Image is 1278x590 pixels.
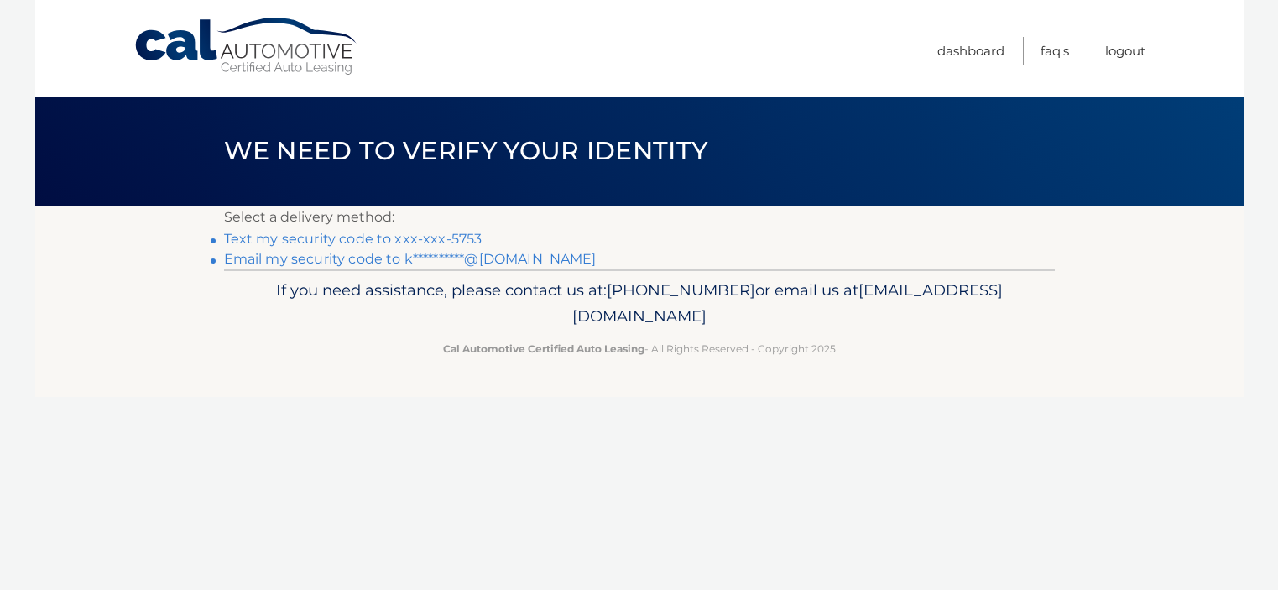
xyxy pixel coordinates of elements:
a: Logout [1105,37,1145,65]
a: FAQ's [1041,37,1069,65]
a: Email my security code to k**********@[DOMAIN_NAME] [224,251,597,267]
p: If you need assistance, please contact us at: or email us at [235,277,1044,331]
span: [PHONE_NUMBER] [607,280,755,300]
a: Cal Automotive [133,17,360,76]
p: Select a delivery method: [224,206,1055,229]
a: Text my security code to xxx-xxx-5753 [224,231,483,247]
p: - All Rights Reserved - Copyright 2025 [235,340,1044,358]
span: We need to verify your identity [224,135,708,166]
a: Dashboard [937,37,1004,65]
strong: Cal Automotive Certified Auto Leasing [443,342,644,355]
